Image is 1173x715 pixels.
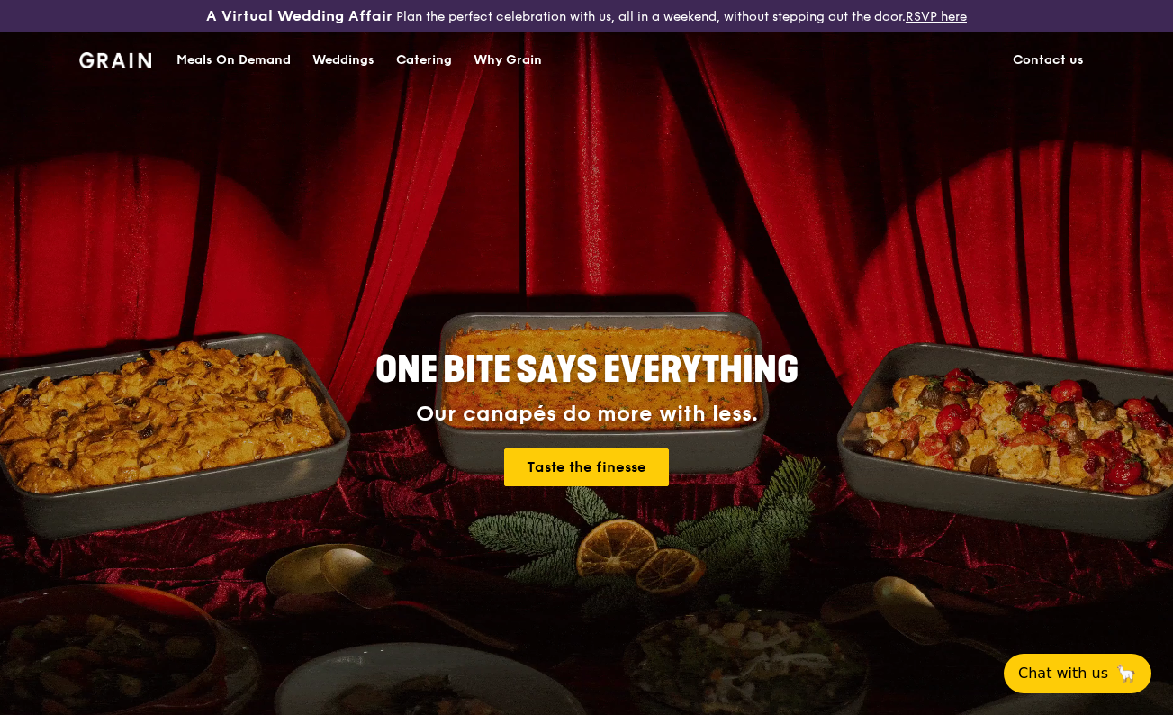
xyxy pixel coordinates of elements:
div: Plan the perfect celebration with us, all in a weekend, without stepping out the door. [195,7,978,25]
span: Chat with us [1018,663,1108,684]
div: Catering [396,33,452,87]
span: 🦙 [1115,663,1137,684]
a: Weddings [302,33,385,87]
a: Catering [385,33,463,87]
a: Taste the finesse [504,448,669,486]
div: Why Grain [474,33,542,87]
a: GrainGrain [79,32,152,86]
a: RSVP here [906,9,967,24]
h3: A Virtual Wedding Affair [206,7,393,25]
span: ONE BITE SAYS EVERYTHING [375,348,799,392]
button: Chat with us🦙 [1004,654,1151,693]
div: Weddings [312,33,374,87]
div: Our canapés do more with less. [263,402,911,427]
a: Why Grain [463,33,553,87]
div: Meals On Demand [176,33,291,87]
a: Contact us [1002,33,1095,87]
img: Grain [79,52,152,68]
